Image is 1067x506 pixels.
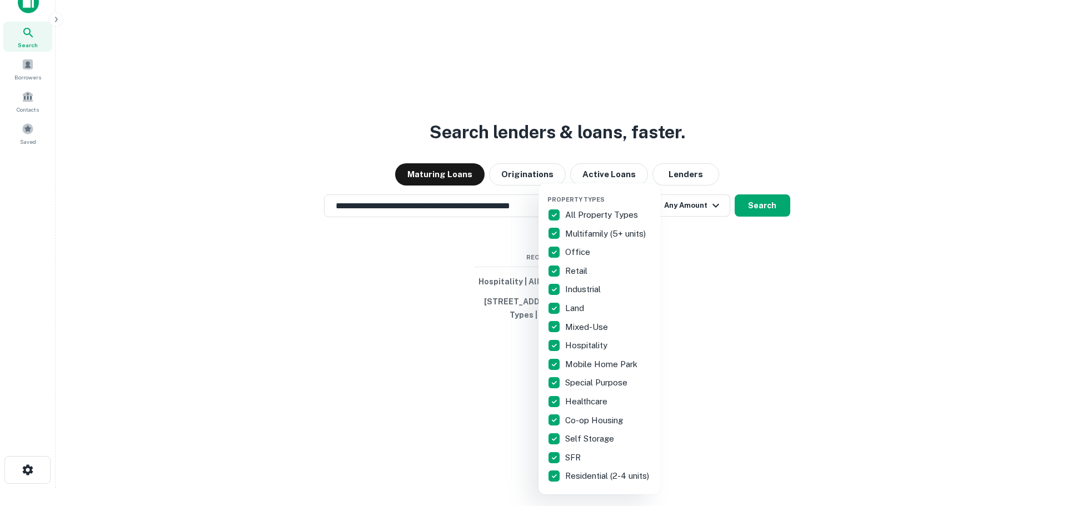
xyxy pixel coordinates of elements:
p: Healthcare [565,395,610,408]
p: Mobile Home Park [565,358,640,371]
p: Residential (2-4 units) [565,469,651,483]
p: Self Storage [565,432,616,445]
p: Hospitality [565,339,610,352]
p: Office [565,246,592,259]
p: Co-op Housing [565,414,625,427]
p: Retail [565,264,590,278]
span: Property Types [547,196,605,203]
p: Multifamily (5+ units) [565,227,648,241]
p: SFR [565,451,583,464]
p: Industrial [565,283,603,296]
p: Mixed-Use [565,320,610,334]
p: Special Purpose [565,376,630,389]
p: Land [565,302,586,315]
p: All Property Types [565,208,640,222]
iframe: Chat Widget [1011,417,1067,470]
